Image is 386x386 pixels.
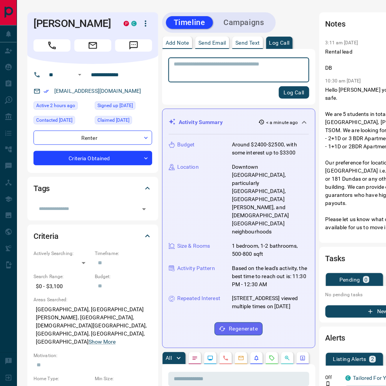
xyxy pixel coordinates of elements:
p: Based on the lead's activity, the best time to reach out is: 11:30 PM - 12:30 AM [232,264,309,289]
svg: Requests [269,355,275,361]
p: < a minute ago [266,119,298,126]
p: 3:11 am [DATE] [326,40,358,45]
span: Contacted [DATE] [36,116,72,124]
h1: [PERSON_NAME] [34,17,112,30]
p: Downtown [GEOGRAPHIC_DATA], particularly [GEOGRAPHIC_DATA], [GEOGRAPHIC_DATA][PERSON_NAME], and [... [232,163,309,236]
p: 1 bedroom, 1-2 bathrooms, 500-800 sqft [232,242,309,258]
button: Open [139,204,149,215]
p: [GEOGRAPHIC_DATA], [GEOGRAPHIC_DATA][PERSON_NAME], [GEOGRAPHIC_DATA], [DEMOGRAPHIC_DATA][GEOGRAPH... [34,304,152,349]
p: 2 [371,357,374,362]
span: Email [74,39,111,52]
button: Campaigns [216,16,272,29]
p: Min Size: [95,376,152,383]
p: 10:30 am [DATE] [326,78,361,84]
span: Claimed [DATE] [97,116,129,124]
span: Signed up [DATE] [97,102,133,109]
p: Budget: [95,273,152,280]
p: All [166,356,172,361]
h2: Tasks [326,252,345,265]
p: [STREET_ADDRESS] viewed multiple times on [DATE] [232,295,309,311]
p: $0 - $3,100 [34,280,91,293]
div: Tags [34,179,152,198]
h2: Alerts [326,332,346,344]
p: Repeated Interest [177,295,220,303]
p: 0 [365,277,368,282]
p: Budget [177,141,195,149]
button: Show More [89,338,116,346]
p: Size & Rooms [177,242,210,250]
h2: Tags [34,182,50,195]
div: Renter [34,131,152,145]
p: Off [326,374,341,381]
h2: Notes [326,18,346,30]
p: Activity Summary [179,118,223,126]
svg: Lead Browsing Activity [207,355,213,361]
p: Actively Searching: [34,250,91,257]
div: Criteria [34,227,152,245]
button: Timeline [166,16,213,29]
svg: Email Verified [44,89,49,94]
svg: Listing Alerts [253,355,260,361]
svg: Notes [192,355,198,361]
svg: Calls [223,355,229,361]
p: Log Call [269,40,290,45]
div: Sat Jul 09 2022 [34,116,91,127]
p: Add Note [166,40,189,45]
div: property.ca [124,21,129,26]
button: Open [75,70,84,79]
p: Listing Alerts [333,357,367,362]
h2: Criteria [34,230,59,242]
span: Message [115,39,152,52]
p: Location [177,163,199,171]
div: Sat Oct 23 2021 [95,116,152,127]
svg: Opportunities [284,355,290,361]
div: Criteria Obtained [34,151,152,165]
p: Send Email [198,40,226,45]
p: Home Type: [34,376,91,383]
button: Log Call [279,86,309,99]
span: Call [34,39,70,52]
div: condos.ca [346,376,351,381]
p: Search Range: [34,273,91,280]
p: Areas Searched: [34,297,152,304]
button: Regenerate [215,322,263,336]
div: Activity Summary< a minute ago [169,115,309,129]
svg: Emails [238,355,244,361]
span: Active 2 hours ago [36,102,75,109]
p: Motivation: [34,352,152,359]
p: Send Text [235,40,260,45]
p: Timeframe: [95,250,152,257]
p: Around $2400-$2500, with some interest up to $3300 [232,141,309,157]
div: condos.ca [131,21,137,26]
div: Fri Jul 03 2020 [95,101,152,112]
a: [EMAIL_ADDRESS][DOMAIN_NAME] [54,88,141,94]
p: Activity Pattern [177,264,215,272]
svg: Agent Actions [300,355,306,361]
div: Tue Sep 16 2025 [34,101,91,112]
p: Pending [339,277,360,282]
